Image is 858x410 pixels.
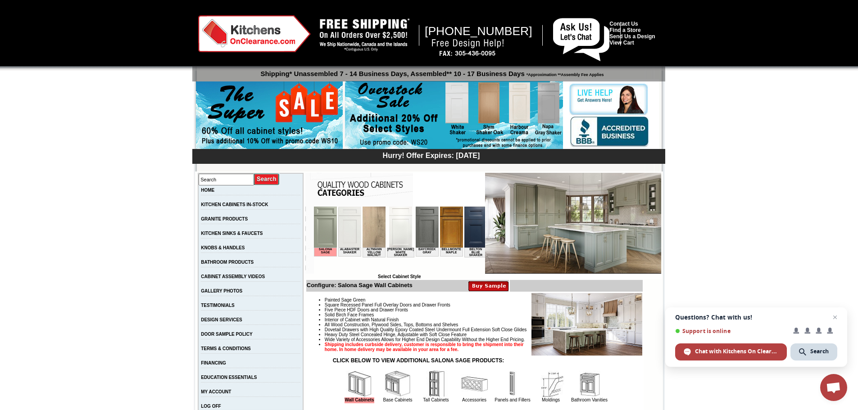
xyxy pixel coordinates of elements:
[325,307,408,312] span: Five Piece HDF Doors and Drawer Fronts
[325,302,450,307] span: Square Recessed Panel Full Overlay Doors and Drawer Fronts
[325,337,525,342] span: Wide Variety of Accessories Allows for Higher End Design Capability Without the Higher End Pricing.
[576,370,603,397] img: Bathroom Vanities
[537,370,564,397] img: Moldings
[810,347,829,356] span: Search
[201,346,251,351] a: TERMS & CONDITIONS
[384,370,411,397] img: Base Cabinets
[675,314,837,321] span: Questions? Chat with us!
[609,40,634,46] a: View Cart
[609,21,638,27] a: Contact Us
[201,245,245,250] a: KNOBS & HANDLES
[345,397,374,403] a: Wall Cabinets
[325,322,458,327] span: All Wood Construction, Plywood Sides, Tops, Bottoms and Shelves
[201,404,221,409] a: LOG OFF
[423,397,449,402] a: Tall Cabinets
[422,370,449,397] img: Tall Cabinets
[462,397,486,402] a: Accessories
[325,342,524,352] strong: Shipping includes curbside delivery, customer is responsible to bring the shipment into their hom...
[325,327,527,332] span: Dovetail Drawers with High Quality Epoxy Coated Steel Undermount Full Extension Soft Close Glides
[201,303,234,308] a: TESTIMONIALS
[383,397,412,402] a: Base Cabinets
[675,343,787,360] span: Chat with Kitchens On Clearance
[201,375,257,380] a: EDUCATION ESSENTIALS
[201,288,242,293] a: GALLERY PHOTOS
[201,389,231,394] a: MY ACCOUNT
[201,231,263,236] a: KITCHEN SINKS & FAUCETS
[201,317,242,322] a: DESIGN SERVICES
[525,70,604,77] span: *Approximation **Assembly Fee Applies
[346,370,373,397] img: Wall Cabinets
[201,216,248,221] a: GRANITE PRODUCTS
[201,274,265,279] a: CABINET ASSEMBLY VIDEOS
[325,317,399,322] span: Interior of Cabinet with Natural Finish
[820,374,847,401] a: Open chat
[201,260,254,265] a: BATHROOM PRODUCTS
[675,328,787,334] span: Support is online
[254,173,280,185] input: Submit
[325,297,366,302] span: Painted Sage Green
[542,397,560,402] a: Moldings
[531,293,642,356] img: Product Image
[198,15,311,52] img: Kitchens on Clearance Logo
[325,332,467,337] span: Heavy Duty Steel Concealed Hinge, Adjustable with Soft Close Feature
[197,66,665,77] p: Shipping* Unassembled 7 - 14 Business Days, Assembled** 10 - 17 Business Days
[150,41,173,51] td: Belton Blue Shaker
[461,370,488,397] img: Accessories
[201,202,268,207] a: KITCHEN CABINETS IN-STOCK
[485,173,662,274] img: Salona Sage
[495,397,530,402] a: Panels and Fillers
[378,274,421,279] b: Select Cabinet Style
[425,24,532,38] span: [PHONE_NUMBER]
[307,282,413,288] b: Configure: Salona Sage Wall Cabinets
[201,188,214,193] a: HOME
[571,397,608,402] a: Bathroom Vanities
[609,33,655,40] a: Send Us a Design
[314,207,485,274] iframe: Browser incompatible
[790,343,837,360] span: Search
[499,370,526,397] img: Panels and Fillers
[201,360,226,365] a: FINANCING
[609,27,640,33] a: Find a Store
[325,312,374,317] span: Solid Birch Face Frames
[197,150,665,160] div: Hurry! Offer Expires: [DATE]
[695,347,778,356] span: Chat with Kitchens On Clearance
[201,332,252,337] a: DOOR SAMPLE POLICY
[333,357,504,364] strong: CLICK BELOW TO VIEW ADDITIONAL SALONA SAGE PRODUCTS:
